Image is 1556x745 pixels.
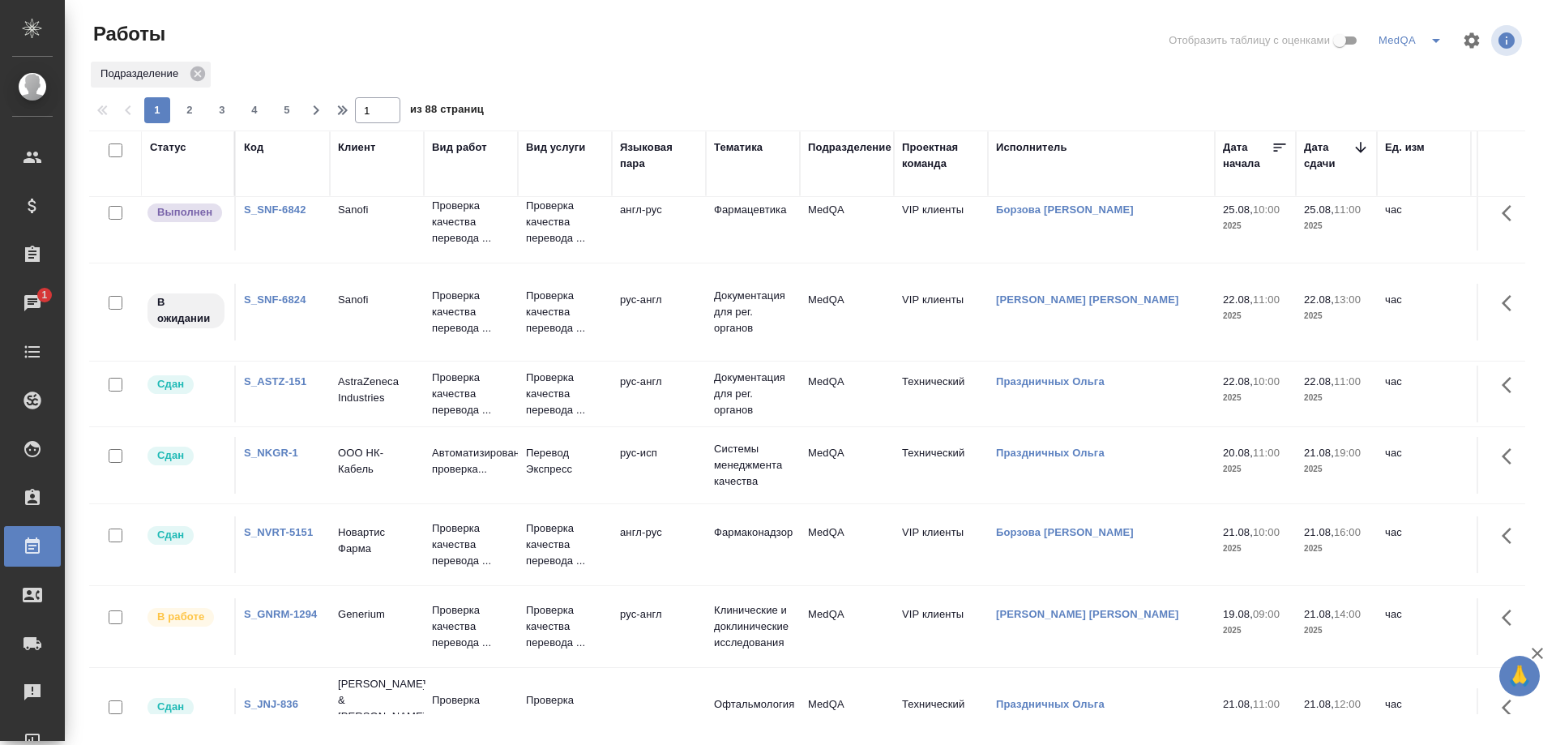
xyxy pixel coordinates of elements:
[242,102,267,118] span: 4
[432,288,510,336] p: Проверка качества перевода ...
[1304,623,1369,639] p: 2025
[1304,541,1369,557] p: 2025
[526,139,586,156] div: Вид услуги
[244,375,306,387] a: S_ASTZ-151
[1334,447,1361,459] p: 19:00
[714,288,792,336] p: Документация для рег. органов
[89,21,165,47] span: Работы
[800,284,894,340] td: MedQA
[612,366,706,422] td: рус-англ
[526,198,604,246] p: Проверка качества перевода ...
[612,516,706,573] td: англ-рус
[894,688,988,745] td: Технический
[1492,688,1531,727] button: Здесь прячутся важные кнопки
[1223,447,1253,459] p: 20.08,
[894,366,988,422] td: Технический
[894,194,988,250] td: VIP клиенты
[244,698,298,710] a: S_JNJ-836
[1223,139,1272,172] div: Дата начала
[1223,608,1253,620] p: 19.08,
[338,524,416,557] p: Новартис Фарма
[274,97,300,123] button: 5
[432,602,510,651] p: Проверка качества перевода ...
[146,524,226,546] div: Менеджер проверил работу исполнителя, передает ее на следующий этап
[157,609,204,625] p: В работе
[244,608,317,620] a: S_GNRM-1294
[338,139,375,156] div: Клиент
[32,287,57,303] span: 1
[432,370,510,418] p: Проверка качества перевода ...
[526,692,604,741] p: Проверка качества перевода ...
[1506,659,1533,693] span: 🙏
[244,139,263,156] div: Код
[1304,218,1369,234] p: 2025
[1334,203,1361,216] p: 11:00
[894,437,988,494] td: Технический
[1334,698,1361,710] p: 12:00
[4,283,61,323] a: 1
[612,194,706,250] td: англ-рус
[1304,375,1334,387] p: 22.08,
[1304,139,1353,172] div: Дата сдачи
[244,526,313,538] a: S_NVRT-5151
[1304,293,1334,306] p: 22.08,
[1223,375,1253,387] p: 22.08,
[1304,390,1369,406] p: 2025
[1377,194,1471,250] td: час
[410,100,484,123] span: из 88 страниц
[1304,308,1369,324] p: 2025
[526,370,604,418] p: Проверка качества перевода ...
[996,293,1179,306] a: [PERSON_NAME] [PERSON_NAME]
[274,102,300,118] span: 5
[612,437,706,494] td: рус-исп
[1471,437,1552,494] td: 1
[1492,194,1531,233] button: Здесь прячутся важные кнопки
[244,203,306,216] a: S_SNF-6842
[157,447,184,464] p: Сдан
[1377,688,1471,745] td: час
[996,447,1105,459] a: Праздничных Ольга
[157,527,184,543] p: Сдан
[1253,375,1280,387] p: 10:00
[612,598,706,655] td: рус-англ
[714,524,792,541] p: Фармаконадзор
[1223,461,1288,477] p: 2025
[1253,447,1280,459] p: 11:00
[432,520,510,569] p: Проверка качества перевода ...
[146,696,226,718] div: Менеджер проверил работу исполнителя, передает ее на следующий этап
[1223,218,1288,234] p: 2025
[526,288,604,336] p: Проверка качества перевода ...
[612,284,706,340] td: рус-англ
[432,445,510,477] p: Автоматизированная проверка...
[338,292,416,308] p: Sanofi
[1471,366,1552,422] td: 0.5
[1223,698,1253,710] p: 21.08,
[146,374,226,396] div: Менеджер проверил работу исполнителя, передает ее на следующий этап
[338,202,416,218] p: Sanofi
[1169,32,1330,49] span: Отобразить таблицу с оценками
[1492,437,1531,476] button: Здесь прячутся важные кнопки
[1374,28,1452,54] div: split button
[1304,698,1334,710] p: 21.08,
[1492,598,1531,637] button: Здесь прячутся важные кнопки
[800,194,894,250] td: MedQA
[157,294,215,327] p: В ожидании
[1334,293,1361,306] p: 13:00
[1304,608,1334,620] p: 21.08,
[894,516,988,573] td: VIP клиенты
[157,204,212,221] p: Выполнен
[1304,461,1369,477] p: 2025
[146,606,226,628] div: Исполнитель выполняет работу
[714,441,792,490] p: Системы менеджмента качества
[1304,526,1334,538] p: 21.08,
[157,376,184,392] p: Сдан
[100,66,184,82] p: Подразделение
[620,139,698,172] div: Языковая пара
[1304,447,1334,459] p: 21.08,
[1304,713,1369,729] p: 2025
[1491,25,1525,56] span: Посмотреть информацию
[1499,656,1540,696] button: 🙏
[714,370,792,418] p: Документация для рег. органов
[1377,366,1471,422] td: час
[1253,293,1280,306] p: 11:00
